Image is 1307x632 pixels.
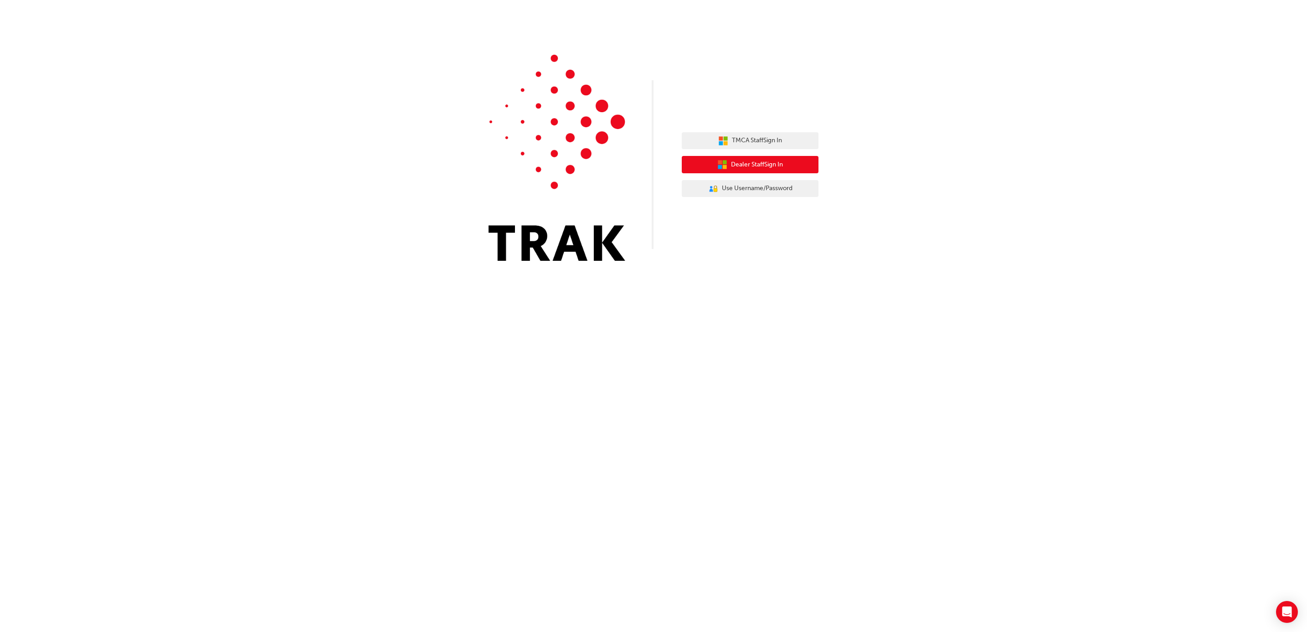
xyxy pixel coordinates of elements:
button: Use Username/Password [682,180,818,197]
div: Open Intercom Messenger [1276,601,1298,623]
span: TMCA Staff Sign In [732,135,782,146]
button: Dealer StaffSign In [682,156,818,173]
span: Use Username/Password [722,183,792,194]
span: Dealer Staff Sign In [731,160,783,170]
img: Trak [489,55,625,261]
button: TMCA StaffSign In [682,132,818,150]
